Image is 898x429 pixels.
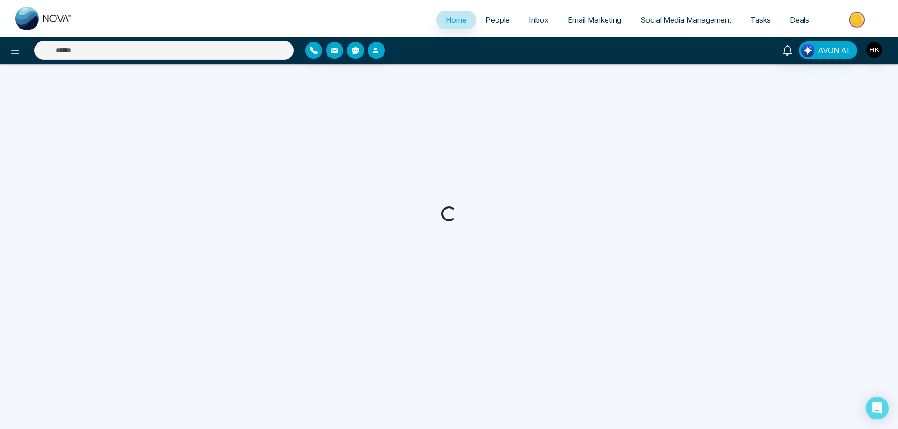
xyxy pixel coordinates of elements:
span: People [486,15,510,25]
a: Email Marketing [558,11,631,29]
span: Inbox [529,15,549,25]
img: Nova CRM Logo [15,7,72,30]
a: Social Media Management [631,11,741,29]
span: Email Marketing [568,15,621,25]
a: Tasks [741,11,780,29]
span: AVON AI [818,45,849,56]
button: AVON AI [799,41,857,59]
div: Open Intercom Messenger [866,397,889,419]
img: User Avatar [866,42,882,58]
a: Inbox [519,11,558,29]
a: Home [436,11,476,29]
img: Market-place.gif [823,9,892,30]
span: Home [446,15,467,25]
a: People [476,11,519,29]
span: Deals [790,15,809,25]
span: Tasks [750,15,771,25]
a: Deals [780,11,819,29]
img: Lead Flow [801,44,814,57]
span: Social Media Management [640,15,731,25]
